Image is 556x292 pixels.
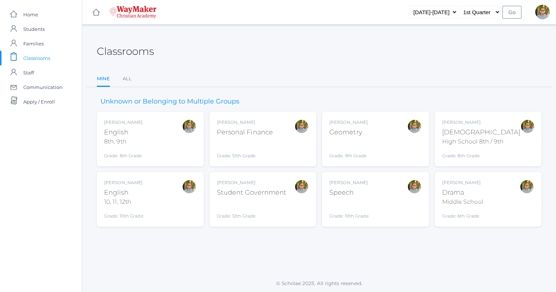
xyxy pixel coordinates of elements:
[407,119,422,134] div: Kylen Braileanu
[104,149,143,159] div: Grade: 8th Grade
[329,200,369,219] div: Grade: 10th Grade
[104,127,143,137] div: English
[23,80,63,94] span: Communication
[23,36,44,51] span: Families
[217,140,273,159] div: Grade: 12th Grade
[23,51,50,65] span: Classrooms
[123,72,132,86] a: All
[217,200,287,219] div: Grade: 12th Grade
[104,188,143,198] div: English
[110,6,156,19] img: 4_waymaker-logo-stack-white.png
[97,98,243,105] h3: Unknown or Belonging to Multiple Groups
[329,179,369,186] div: [PERSON_NAME]
[535,5,550,19] div: Kylen Braileanu
[23,65,34,80] span: Staff
[217,188,287,198] div: Student Government
[82,280,556,287] p: © Scholae 2025. All rights reserved.
[442,119,521,126] div: [PERSON_NAME]
[442,127,521,137] div: [DEMOGRAPHIC_DATA]
[329,188,369,198] div: Speech
[182,119,196,134] div: Kylen Braileanu
[104,198,143,206] div: 10, 11, 12th
[407,179,422,194] div: Kylen Braileanu
[329,127,368,137] div: Geometry
[97,46,154,57] h2: Classrooms
[442,179,483,186] div: [PERSON_NAME]
[23,7,38,22] span: Home
[520,119,535,134] div: Kylen Braileanu
[503,6,521,19] input: Go
[294,119,309,134] div: Kylen Braileanu
[442,209,483,219] div: Grade: 6th Grade
[442,137,521,146] div: High School 8th / 9th
[329,140,368,159] div: Grade: 9th Grade
[104,119,143,126] div: [PERSON_NAME]
[104,137,143,146] div: 8th, 9th
[104,179,143,186] div: [PERSON_NAME]
[520,179,534,194] div: Kylen Braileanu
[104,209,143,219] div: Grade: 10th Grade
[329,119,368,126] div: [PERSON_NAME]
[217,119,273,126] div: [PERSON_NAME]
[442,149,521,159] div: Grade: 8th Grade
[442,198,483,206] div: Middle School
[23,94,55,109] span: Apply / Enroll
[97,72,110,87] a: Mine
[217,127,273,137] div: Personal Finance
[442,188,483,198] div: Drama
[23,22,45,36] span: Students
[182,179,196,194] div: Kylen Braileanu
[294,179,309,194] div: Kylen Braileanu
[217,179,287,186] div: [PERSON_NAME]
